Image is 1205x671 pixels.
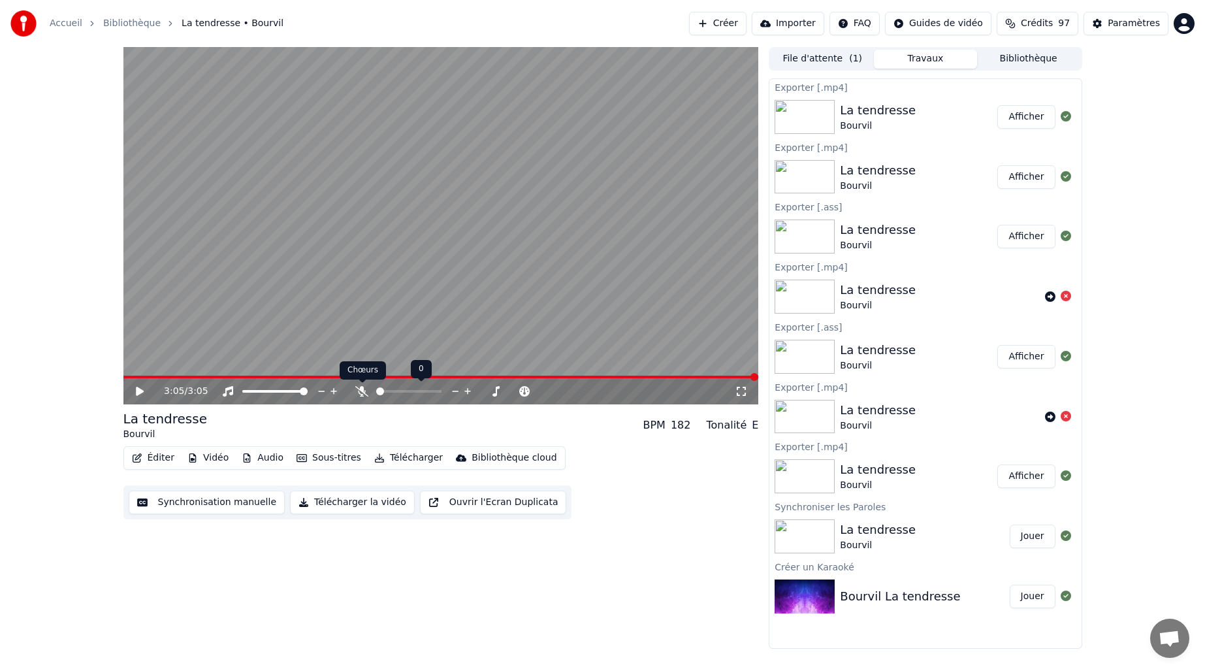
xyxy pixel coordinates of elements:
[885,12,991,35] button: Guides de vidéo
[769,79,1081,95] div: Exporter [.mp4]
[829,12,880,35] button: FAQ
[769,438,1081,454] div: Exporter [.mp4]
[103,17,161,30] a: Bibliothèque
[977,50,1080,69] button: Bibliothèque
[840,120,916,133] div: Bourvil
[997,165,1055,189] button: Afficher
[1108,17,1160,30] div: Paramètres
[236,449,289,467] button: Audio
[129,491,285,514] button: Synchronisation manuelle
[50,17,283,30] nav: breadcrumb
[769,139,1081,155] div: Exporter [.mp4]
[291,449,366,467] button: Sous-titres
[123,428,208,441] div: Bourvil
[752,12,824,35] button: Importer
[127,449,180,467] button: Éditer
[769,259,1081,274] div: Exporter [.mp4]
[706,417,747,433] div: Tonalité
[840,539,916,552] div: Bourvil
[769,499,1081,514] div: Synchroniser les Paroles
[769,319,1081,335] div: Exporter [.ass]
[50,17,82,30] a: Accueil
[840,587,960,606] div: Bourvil La tendresse
[340,361,386,380] div: Chœurs
[840,401,916,419] div: La tendresse
[769,199,1081,214] div: Exporter [.ass]
[840,419,916,433] div: Bourvil
[997,465,1055,488] button: Afficher
[1058,17,1070,30] span: 97
[840,239,916,252] div: Bourvil
[840,161,916,180] div: La tendresse
[769,559,1081,574] div: Créer un Karaoké
[1021,17,1053,30] span: Crédits
[997,12,1078,35] button: Crédits97
[123,410,208,428] div: La tendresse
[840,521,916,539] div: La tendresse
[1010,585,1055,608] button: Jouer
[769,379,1081,395] div: Exporter [.mp4]
[840,359,916,372] div: Bourvil
[840,461,916,479] div: La tendresse
[840,101,916,120] div: La tendresse
[290,491,415,514] button: Télécharger la vidéo
[840,299,916,312] div: Bourvil
[840,221,916,239] div: La tendresse
[164,385,184,398] span: 3:05
[472,451,556,465] div: Bibliothèque cloud
[187,385,208,398] span: 3:05
[849,52,862,65] span: ( 1 )
[689,12,747,35] button: Créer
[874,50,977,69] button: Travaux
[997,225,1055,248] button: Afficher
[840,281,916,299] div: La tendresse
[997,105,1055,129] button: Afficher
[182,17,283,30] span: La tendresse • Bourvil
[671,417,691,433] div: 182
[164,385,195,398] div: /
[10,10,37,37] img: youka
[997,345,1055,368] button: Afficher
[771,50,874,69] button: File d'attente
[840,341,916,359] div: La tendresse
[1150,619,1189,658] a: Ouvrir le chat
[840,180,916,193] div: Bourvil
[182,449,234,467] button: Vidéo
[369,449,448,467] button: Télécharger
[411,360,432,378] div: 0
[840,479,916,492] div: Bourvil
[1010,525,1055,548] button: Jouer
[643,417,665,433] div: BPM
[420,491,567,514] button: Ouvrir l'Ecran Duplicata
[752,417,758,433] div: E
[1084,12,1168,35] button: Paramètres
